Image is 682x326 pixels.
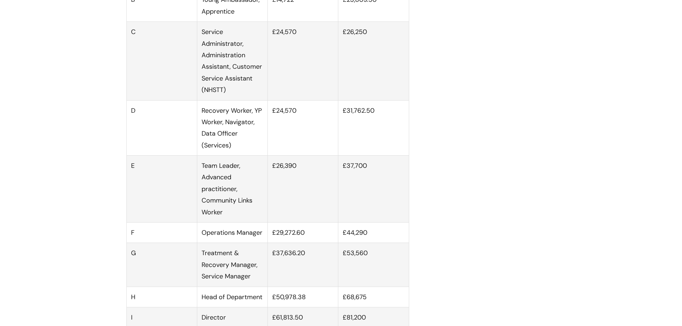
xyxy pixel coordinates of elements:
[268,156,338,223] td: £26,390
[126,22,197,100] td: C
[268,22,338,100] td: £24,570
[126,100,197,156] td: D
[338,100,409,156] td: £31,762.50
[268,243,338,287] td: £37,636.20
[338,223,409,243] td: £44,290
[126,243,197,287] td: G
[268,223,338,243] td: £29,272.60
[268,100,338,156] td: £24,570
[197,22,267,100] td: Service Administrator, Administration Assistant, Customer Service Assistant (NHSTT)
[268,287,338,307] td: £50,978.38
[197,223,267,243] td: Operations Manager
[197,287,267,307] td: Head of Department
[126,287,197,307] td: H
[338,287,409,307] td: £68,675
[338,22,409,100] td: £26,250
[197,100,267,156] td: Recovery Worker, YP Worker, Navigator, Data Officer (Services)
[338,243,409,287] td: £53,560
[197,156,267,223] td: Team Leader, Advanced practitioner, Community Links Worker
[126,223,197,243] td: F
[338,156,409,223] td: £37,700
[197,243,267,287] td: Treatment & Recovery Manager, Service Manager
[126,156,197,223] td: E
